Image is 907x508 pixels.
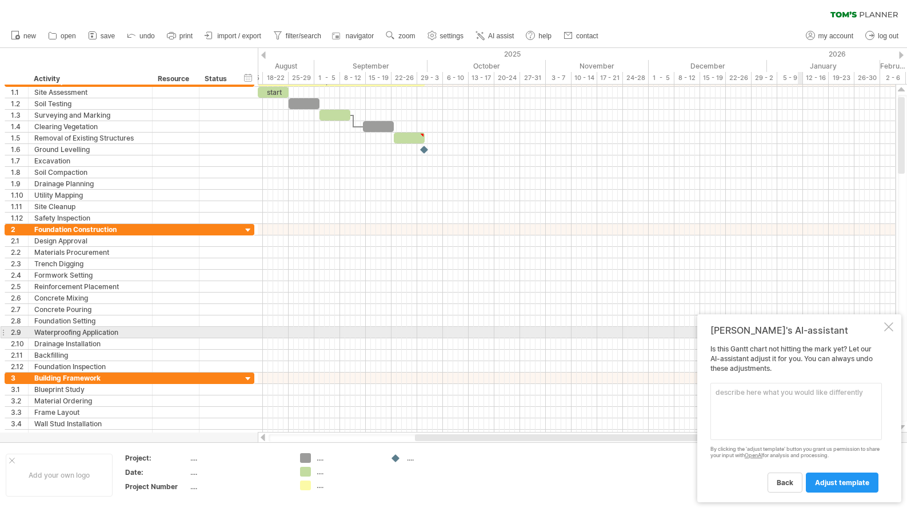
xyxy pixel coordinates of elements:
[11,361,28,372] div: 2.12
[818,32,853,40] span: my account
[34,350,146,361] div: Backfilling
[777,72,803,84] div: 5 - 9
[125,482,188,491] div: Project Number
[205,73,230,85] div: Status
[561,29,602,43] a: contact
[11,201,28,212] div: 1.11
[217,32,261,40] span: import / export
[597,72,623,84] div: 17 - 21
[11,144,28,155] div: 1.6
[34,361,146,372] div: Foundation Inspection
[34,258,146,269] div: Trench Digging
[34,407,146,418] div: Frame Layout
[398,32,415,40] span: zoom
[258,87,289,98] div: start
[158,73,193,85] div: Resource
[473,29,517,43] a: AI assist
[270,29,325,43] a: filter/search
[23,32,36,40] span: new
[572,72,597,84] div: 10 - 14
[6,454,113,497] div: Add your own logo
[674,72,700,84] div: 8 - 12
[11,133,28,143] div: 1.5
[710,345,882,492] div: Is this Gantt chart not hitting the mark yet? Let our AI-assistant adjust it for you. You can alw...
[407,453,469,463] div: ....
[880,72,906,84] div: 2 - 6
[777,478,793,487] span: back
[34,155,146,166] div: Excavation
[425,29,467,43] a: settings
[767,60,880,72] div: January 2026
[11,327,28,338] div: 2.9
[11,373,28,383] div: 3
[11,110,28,121] div: 1.3
[34,373,146,383] div: Building Framework
[576,32,598,40] span: contact
[179,32,193,40] span: print
[289,72,314,84] div: 25-29
[546,60,649,72] div: November 2025
[317,453,379,463] div: ....
[815,478,869,487] span: adjust template
[11,178,28,189] div: 1.9
[34,73,146,85] div: Activity
[710,446,882,459] div: By clicking the 'adjust template' button you grant us permission to share your input with for ana...
[34,121,146,132] div: Clearing Vegetation
[286,32,321,40] span: filter/search
[346,32,374,40] span: navigator
[745,452,762,458] a: OpenAI
[8,29,39,43] a: new
[202,29,265,43] a: import / export
[34,110,146,121] div: Surveying and Marking
[34,270,146,281] div: Formwork Setting
[726,72,752,84] div: 22-26
[523,29,555,43] a: help
[710,325,882,336] div: [PERSON_NAME]'s AI-assistant
[11,281,28,292] div: 2.5
[494,72,520,84] div: 20-24
[11,213,28,223] div: 1.12
[34,418,146,429] div: Wall Stud Installation
[190,467,286,477] div: ....
[700,72,726,84] div: 15 - 19
[11,224,28,235] div: 2
[366,72,391,84] div: 15 - 19
[34,247,146,258] div: Materials Procurement
[427,60,546,72] div: October 2025
[190,453,286,463] div: ....
[34,224,146,235] div: Foundation Construction
[854,72,880,84] div: 26-30
[11,395,28,406] div: 3.2
[383,29,418,43] a: zoom
[206,60,314,72] div: August 2025
[34,144,146,155] div: Ground Levelling
[649,60,767,72] div: December 2025
[34,315,146,326] div: Foundation Setting
[829,72,854,84] div: 19-23
[45,29,79,43] a: open
[34,133,146,143] div: Removal of Existing Structures
[34,293,146,303] div: Concrete Mixing
[317,467,379,477] div: ....
[11,121,28,132] div: 1.4
[314,72,340,84] div: 1 - 5
[34,430,146,441] div: Floor Joist Installation
[11,258,28,269] div: 2.3
[391,72,417,84] div: 22-26
[330,29,377,43] a: navigator
[34,384,146,395] div: Blueprint Study
[11,304,28,315] div: 2.7
[443,72,469,84] div: 6 - 10
[125,453,188,463] div: Project:
[623,72,649,84] div: 24-28
[11,270,28,281] div: 2.4
[314,60,427,72] div: September 2025
[190,482,286,491] div: ....
[34,178,146,189] div: Drainage Planning
[546,72,572,84] div: 3 - 7
[11,350,28,361] div: 2.11
[11,190,28,201] div: 1.10
[469,72,494,84] div: 13 - 17
[803,29,857,43] a: my account
[538,32,552,40] span: help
